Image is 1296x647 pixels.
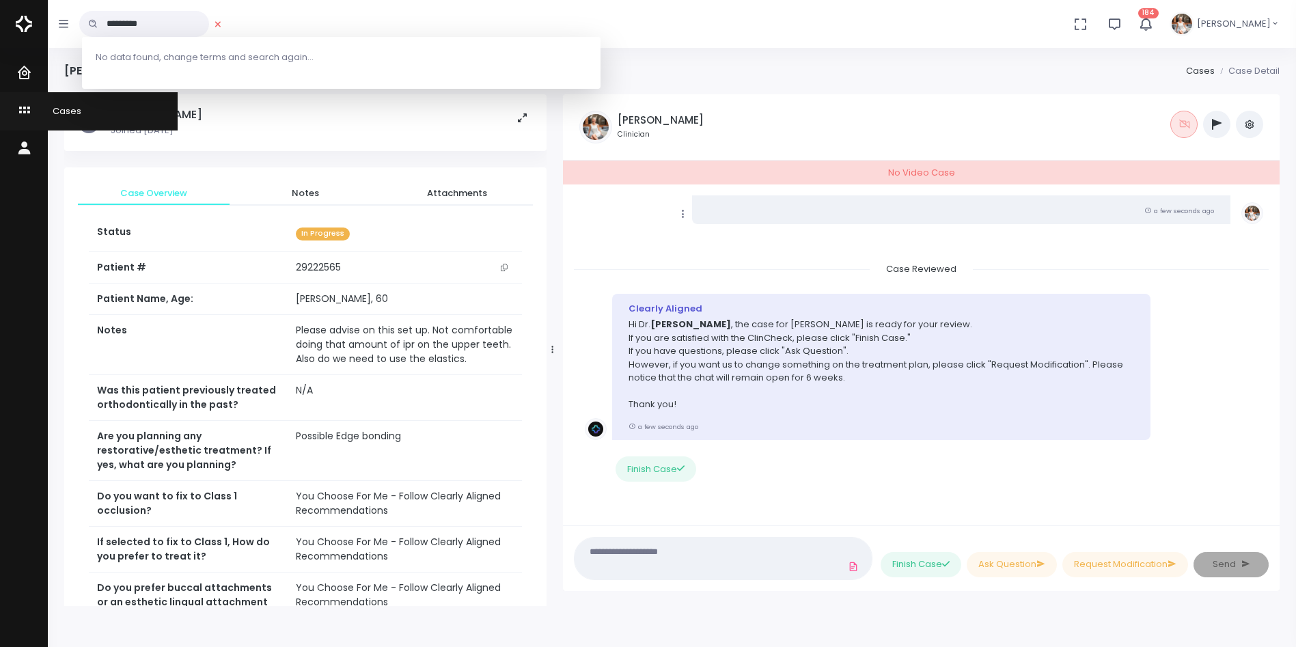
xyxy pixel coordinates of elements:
td: 29222565 [288,252,522,284]
th: Do you prefer buccal attachments or an esthetic lingual attachment protocol? [89,573,288,633]
button: Finish Case [881,552,961,577]
p: Hi Dr. , the case for [PERSON_NAME] is ready for your review. If you are satisfied with the ClinC... [629,318,1134,411]
img: Logo Horizontal [16,10,32,38]
th: Was this patient previously treated orthodontically in the past? [89,375,288,421]
a: Cases [1186,64,1215,77]
small: Clinician [618,129,704,140]
td: You Choose For Me - Follow Clearly Aligned Recommendations [288,573,522,633]
th: Are you planning any restorative/esthetic treatment? If yes, what are you planning? [89,421,288,481]
span: Attachments [392,187,522,200]
div: scrollable content [574,195,1269,512]
button: Finish Case [616,456,696,482]
b: [PERSON_NAME] [650,318,731,331]
div: Clearly Aligned [629,302,1134,316]
td: Please advise on this set up. Not comfortable doing that amount of ipr on the upper teeth. Also d... [288,315,522,375]
span: [PERSON_NAME] [1197,17,1271,31]
small: a few seconds ago [1144,206,1214,215]
li: Case Detail [1215,64,1280,78]
th: Do you want to fix to Class 1 occlusion? [89,481,288,527]
th: Status [89,217,288,251]
th: Patient Name, Age: [89,284,288,315]
div: scrollable content [64,94,547,606]
span: In Progress [296,228,350,240]
small: a few seconds ago [629,422,698,431]
td: You Choose For Me - Follow Clearly Aligned Recommendations [288,481,522,527]
div: No Video Case [563,161,1280,185]
span: Case Reviewed [870,258,973,279]
h4: [PERSON_NAME], 60 (#29222565) By [64,64,370,77]
p: No data found, change terms and search again... [87,51,595,64]
h5: [PERSON_NAME] [618,114,704,126]
td: N/A [288,375,522,421]
span: Cases [36,105,81,118]
a: Add Files [845,554,861,579]
td: Possible Edge bonding [288,421,522,481]
button: Ask Question [967,552,1057,577]
span: Notes [240,187,370,200]
span: 184 [1138,8,1159,18]
img: Header Avatar [1170,12,1194,36]
td: You Choose For Me - Follow Clearly Aligned Recommendations [288,527,522,573]
th: Patient # [89,251,288,284]
span: Case Overview [89,187,219,200]
button: Request Modification [1062,552,1188,577]
td: [PERSON_NAME], 60 [288,284,522,315]
th: Notes [89,315,288,375]
th: If selected to fix to Class 1, How do you prefer to treat it? [89,527,288,573]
